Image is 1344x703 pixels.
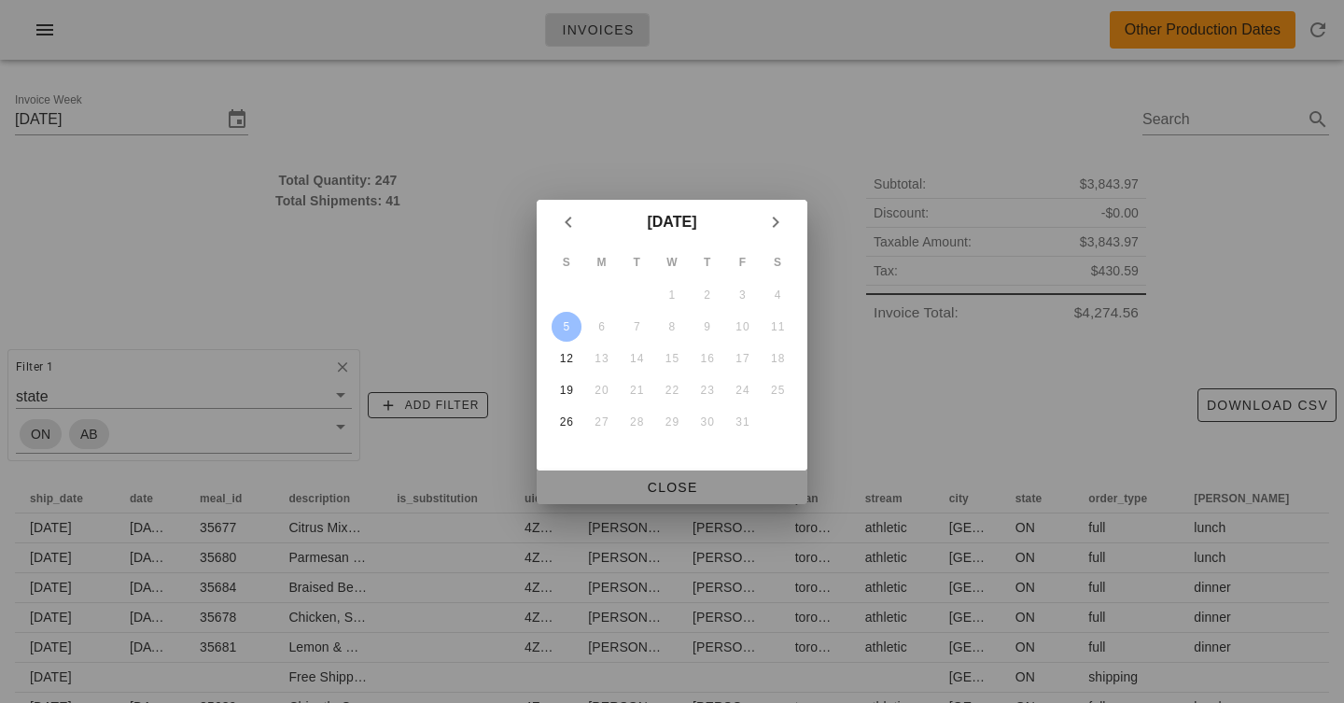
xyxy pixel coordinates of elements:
[691,246,724,278] th: T
[550,246,583,278] th: S
[537,471,807,504] button: Close
[620,246,653,278] th: T
[726,246,760,278] th: F
[552,205,585,239] button: Previous month
[552,312,581,342] button: 5
[552,375,581,405] button: 19
[759,205,792,239] button: Next month
[761,246,794,278] th: S
[552,344,581,373] button: 12
[552,407,581,437] button: 26
[585,246,619,278] th: M
[552,480,792,495] span: Close
[655,246,689,278] th: W
[552,320,581,333] div: 5
[639,204,704,241] button: [DATE]
[552,352,581,365] div: 12
[552,415,581,429] div: 26
[552,384,581,397] div: 19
